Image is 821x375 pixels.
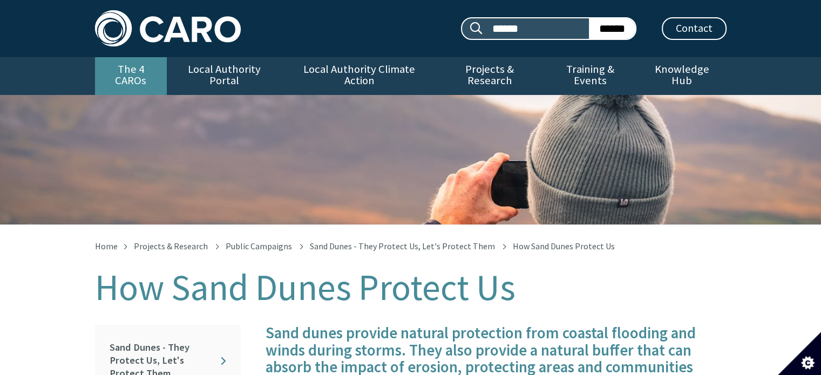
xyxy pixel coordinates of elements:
button: Set cookie preferences [778,332,821,375]
span: How Sand Dunes Protect Us [513,241,615,251]
a: Local Authority Climate Action [282,57,436,95]
h1: How Sand Dunes Protect Us [95,268,727,308]
a: Public Campaigns [226,241,292,251]
a: Knowledge Hub [637,57,726,95]
a: Sand Dunes - They Protect Us, Let's Protect Them [310,241,495,251]
a: Home [95,241,118,251]
a: Projects & Research [436,57,543,95]
a: Training & Events [543,57,637,95]
a: Projects & Research [134,241,208,251]
a: The 4 CAROs [95,57,167,95]
a: Local Authority Portal [167,57,282,95]
img: Caro logo [95,10,241,46]
a: Contact [662,17,727,40]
